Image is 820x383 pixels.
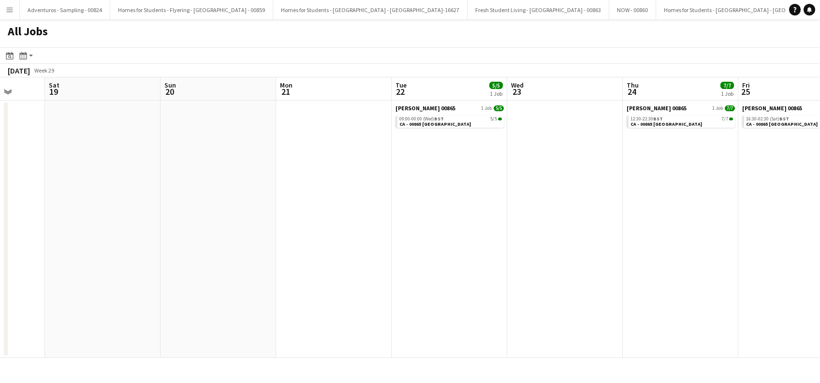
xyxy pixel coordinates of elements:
span: 7/7 [720,82,734,89]
span: 7/7 [721,117,728,121]
span: 5/5 [490,117,497,121]
span: Sun [164,81,176,89]
div: [DATE] [8,66,30,75]
a: [PERSON_NAME] 008651 Job5/5 [395,104,504,112]
span: Fri [742,81,750,89]
span: 1 Job [712,105,723,111]
span: 22 [394,86,407,97]
span: 7/7 [729,118,733,120]
a: [PERSON_NAME] 008651 Job7/7 [627,104,735,112]
span: 12:30-22:30 [630,117,663,121]
span: Christina Aguilera 00865 [627,104,687,112]
span: 23 [510,86,524,97]
button: Homes for Students - Flyering - [GEOGRAPHIC_DATA] - 00859 [110,0,273,19]
span: 25 [741,86,750,97]
button: Adventuros - Sampling - 00824 [20,0,110,19]
span: 09:00-00:00 (Wed) [399,117,444,121]
span: BST [653,116,663,122]
span: Wed [511,81,524,89]
button: Homes for Students - [GEOGRAPHIC_DATA] - [GEOGRAPHIC_DATA]-16627 [273,0,468,19]
a: 09:00-00:00 (Wed)BST5/5CA - 00865 [GEOGRAPHIC_DATA] [399,116,502,127]
span: Tue [395,81,407,89]
span: BST [434,116,444,122]
span: 21 [278,86,293,97]
span: 5/5 [494,105,504,111]
span: CA - 00865 London Savoy [399,121,471,127]
span: CA - 00865 London Savoy [630,121,702,127]
span: 20 [163,86,176,97]
span: 24 [625,86,639,97]
a: 12:30-22:30BST7/7CA - 00865 [GEOGRAPHIC_DATA] [630,116,733,127]
span: 19 [47,86,59,97]
span: 7/7 [725,105,735,111]
div: [PERSON_NAME] 008651 Job5/509:00-00:00 (Wed)BST5/5CA - 00865 [GEOGRAPHIC_DATA] [395,104,504,130]
span: 16:30-02:30 (Sat) [746,117,789,121]
div: 1 Job [490,90,502,97]
span: BST [779,116,789,122]
span: Christina Aguilera 00865 [742,104,802,112]
span: Thu [627,81,639,89]
div: 1 Job [721,90,733,97]
span: CA - 00865 London Savoy [746,121,818,127]
span: Christina Aguilera 00865 [395,104,455,112]
button: Fresh Student Living - [GEOGRAPHIC_DATA] - 00863 [468,0,609,19]
span: 5/5 [489,82,503,89]
span: Sat [49,81,59,89]
span: Week 29 [32,67,56,74]
span: Mon [280,81,293,89]
span: 5/5 [498,118,502,120]
div: [PERSON_NAME] 008651 Job7/712:30-22:30BST7/7CA - 00865 [GEOGRAPHIC_DATA] [627,104,735,130]
span: 1 Job [481,105,492,111]
button: NOW - 00860 [609,0,656,19]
